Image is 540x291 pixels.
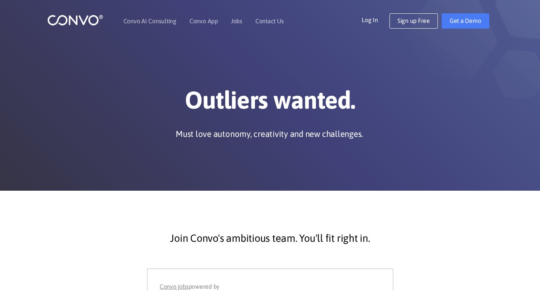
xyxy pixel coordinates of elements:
a: Sign up Free [389,13,438,29]
p: Join Convo's ambitious team. You'll fit right in. [64,229,476,248]
a: Log In [362,13,389,26]
a: Convo AI Consulting [123,18,176,24]
a: Convo App [189,18,218,24]
a: Get a Demo [442,13,489,29]
h1: Outliers wanted. [59,85,482,121]
a: Contact Us [255,18,284,24]
p: Must love autonomy, creativity and new challenges. [176,128,363,140]
img: logo_1.png [47,14,103,26]
a: Jobs [231,18,242,24]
